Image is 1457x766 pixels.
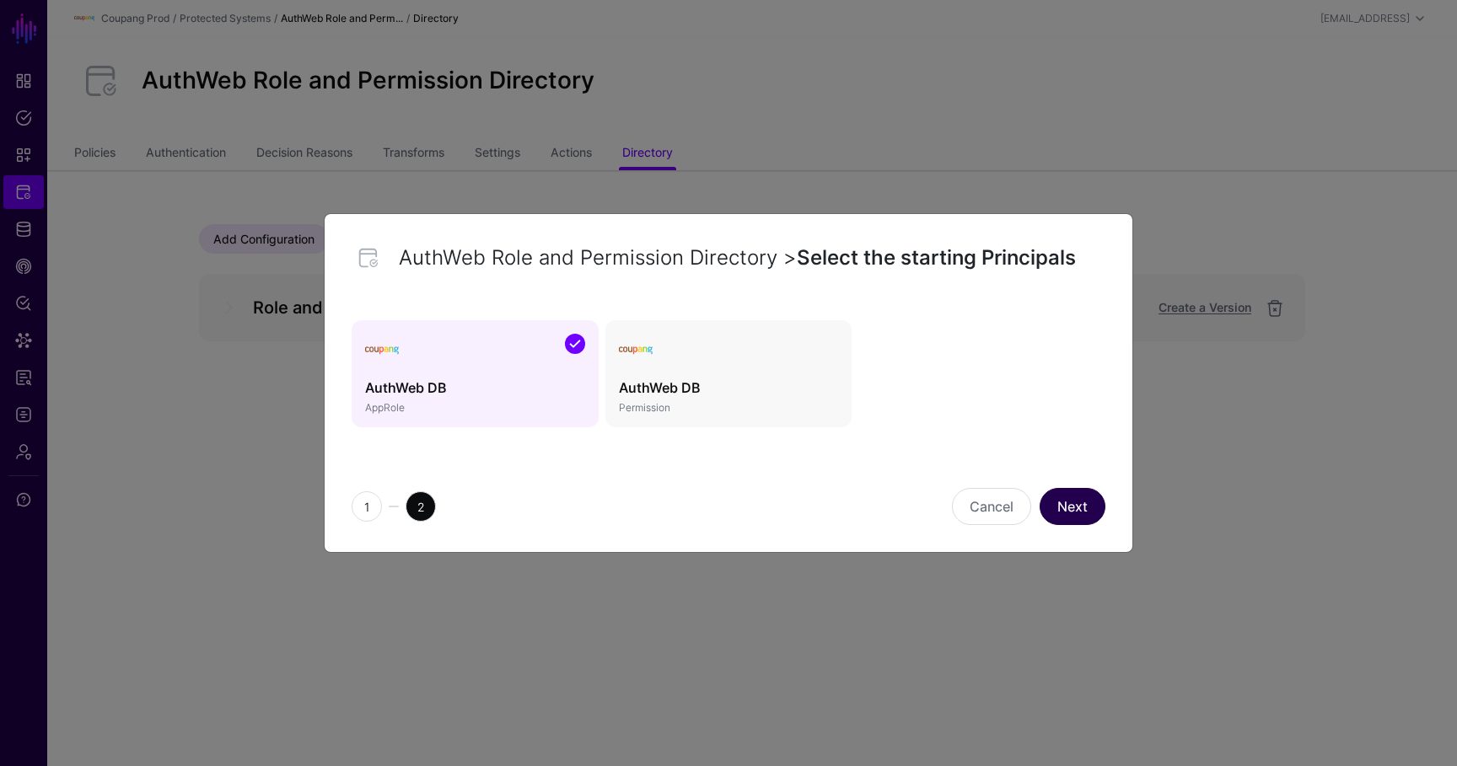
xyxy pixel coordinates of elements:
[406,491,436,522] span: 2
[619,334,653,367] img: svg+xml;base64,PHN2ZyBpZD0iTG9nbyIgeG1sbnM9Imh0dHA6Ly93d3cudzMub3JnLzIwMDAvc3ZnIiB3aWR0aD0iMTIxLj...
[365,334,399,367] img: svg+xml;base64,PHN2ZyBpZD0iTG9nbyIgeG1sbnM9Imh0dHA6Ly93d3cudzMub3JnLzIwMDAvc3ZnIiB3aWR0aD0iMTIxLj...
[365,378,585,398] h3: AuthWeb DB
[352,491,382,522] span: 1
[399,245,797,270] span: AuthWeb Role and Permission Directory >
[365,401,585,415] p: AppRole
[1040,488,1105,525] a: Next
[619,378,839,398] h3: AuthWeb DB
[619,401,839,415] p: Permission
[952,488,1031,525] button: Cancel
[797,245,1076,270] span: Select the starting Principals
